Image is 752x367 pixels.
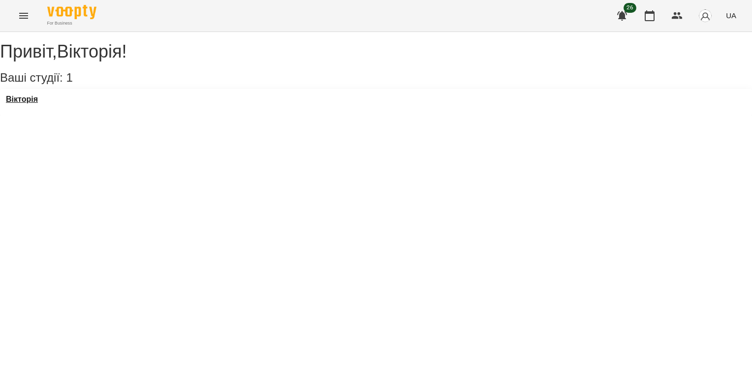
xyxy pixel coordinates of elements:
span: For Business [47,20,96,27]
span: 26 [624,3,636,13]
img: avatar_s.png [698,9,712,23]
a: Вікторія [6,95,38,104]
img: Voopty Logo [47,5,96,19]
span: UA [726,10,736,21]
button: UA [722,6,740,25]
span: 1 [66,71,72,84]
button: Menu [12,4,35,28]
